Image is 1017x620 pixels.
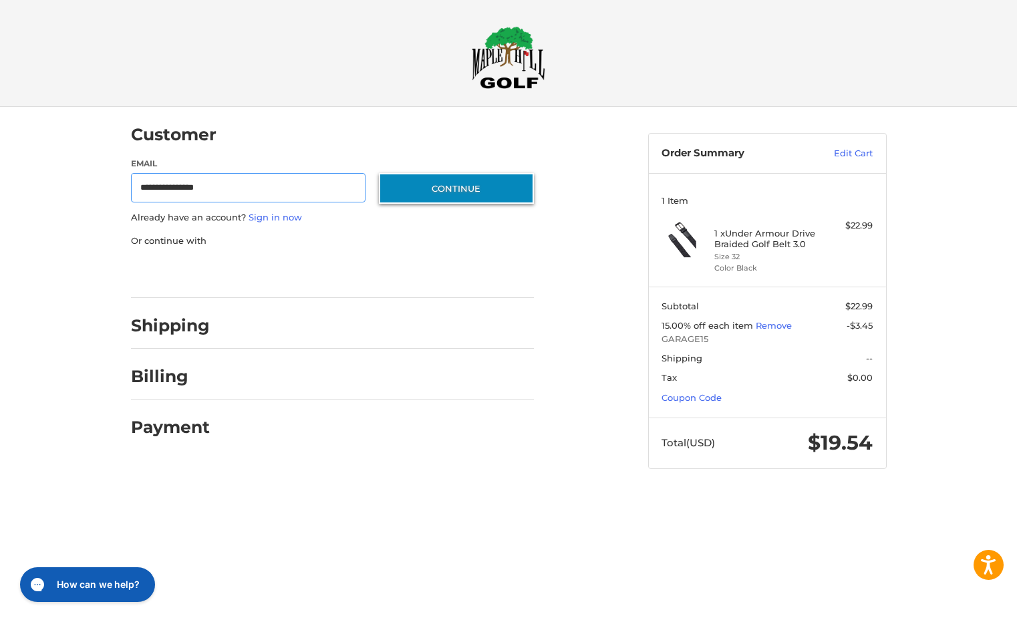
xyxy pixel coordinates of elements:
[240,261,340,285] iframe: PayPal-paylater
[13,563,159,607] iframe: Gorgias live chat messenger
[662,320,756,331] span: 15.00% off each item
[866,353,873,363] span: --
[131,366,209,387] h2: Billing
[379,173,534,204] button: Continue
[808,430,873,455] span: $19.54
[845,301,873,311] span: $22.99
[662,301,699,311] span: Subtotal
[756,320,792,331] a: Remove
[662,195,873,206] h3: 1 Item
[662,392,722,403] a: Coupon Code
[847,320,873,331] span: -$3.45
[472,26,545,89] img: Maple Hill Golf
[131,124,216,145] h2: Customer
[662,436,715,449] span: Total (USD)
[714,263,817,274] li: Color Black
[662,353,702,363] span: Shipping
[126,261,227,285] iframe: PayPal-paypal
[847,372,873,383] span: $0.00
[662,372,677,383] span: Tax
[805,147,873,160] a: Edit Cart
[662,147,805,160] h3: Order Summary
[131,235,534,248] p: Or continue with
[820,219,873,232] div: $22.99
[131,158,366,170] label: Email
[131,315,210,336] h2: Shipping
[714,228,817,250] h4: 1 x Under Armour Drive Braided Golf Belt 3.0
[353,261,453,285] iframe: PayPal-venmo
[662,333,873,346] span: GARAGE15
[131,417,210,438] h2: Payment
[131,211,534,224] p: Already have an account?
[714,251,817,263] li: Size 32
[249,212,302,222] a: Sign in now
